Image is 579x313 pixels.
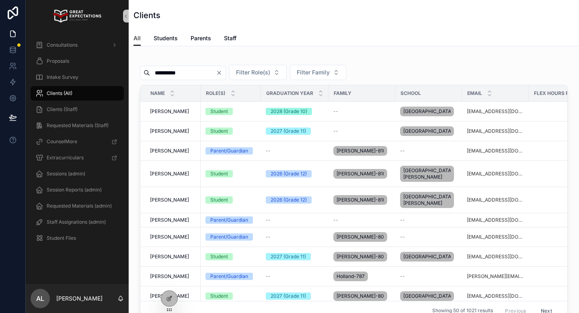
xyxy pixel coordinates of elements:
[150,171,189,177] span: [PERSON_NAME]
[205,216,256,224] a: Parent/Guardian
[31,150,124,165] a: Extracurriculars
[467,253,524,260] a: [EMAIL_ADDRESS][DOMAIN_NAME]
[266,234,271,240] span: --
[31,54,124,68] a: Proposals
[205,292,256,300] a: Student
[337,148,384,154] span: [PERSON_NAME]-810
[150,108,196,115] a: [PERSON_NAME]
[36,294,44,303] span: AL
[205,128,256,135] a: Student
[400,234,457,240] a: --
[150,293,189,299] span: [PERSON_NAME]
[400,164,457,183] a: [GEOGRAPHIC_DATA][PERSON_NAME]
[31,183,124,197] a: Session Reports (admin)
[337,234,384,240] span: [PERSON_NAME]-809
[467,197,524,203] a: [EMAIL_ADDRESS][DOMAIN_NAME]
[333,144,390,157] a: [PERSON_NAME]-810
[31,118,124,133] a: Requested Materials (Staff)
[31,102,124,117] a: Clients (Staff)
[150,234,189,240] span: [PERSON_NAME]
[150,253,189,260] span: [PERSON_NAME]
[210,253,228,260] div: Student
[31,38,124,52] a: Consultations
[47,154,84,161] span: Extracurriculars
[154,31,178,47] a: Students
[333,128,390,134] a: --
[47,90,72,97] span: Clients (All)
[205,273,256,280] a: Parent/Guardian
[205,253,256,260] a: Student
[150,128,196,134] a: [PERSON_NAME]
[47,203,112,209] span: Requested Materials (admin)
[224,34,236,42] span: Staff
[53,10,101,23] img: App logo
[266,108,324,115] a: 2028 (Grade 10)
[467,234,524,240] a: [EMAIL_ADDRESS][DOMAIN_NAME]
[191,31,211,47] a: Parents
[205,147,256,154] a: Parent/Guardian
[266,148,271,154] span: --
[150,148,196,154] a: [PERSON_NAME]
[210,233,248,241] div: Parent/Guardian
[400,125,457,138] a: [GEOGRAPHIC_DATA]
[400,234,405,240] span: --
[337,253,384,260] span: [PERSON_NAME]-809
[290,65,346,80] button: Select Button
[400,290,457,303] a: [GEOGRAPHIC_DATA]
[150,273,189,280] span: [PERSON_NAME]
[150,108,189,115] span: [PERSON_NAME]
[205,170,256,177] a: Student
[31,167,124,181] a: Sessions (admin)
[205,233,256,241] a: Parent/Guardian
[467,128,524,134] a: [EMAIL_ADDRESS][DOMAIN_NAME]
[333,167,390,180] a: [PERSON_NAME]-810
[266,170,324,177] a: 2026 (Grade 12)
[210,170,228,177] div: Student
[467,217,524,223] a: [EMAIL_ADDRESS][DOMAIN_NAME]
[297,68,330,76] span: Filter Family
[333,108,338,115] span: --
[210,216,248,224] div: Parent/Guardian
[31,86,124,101] a: Clients (All)
[333,231,390,243] a: [PERSON_NAME]-809
[150,197,189,203] span: [PERSON_NAME]
[333,290,390,303] a: [PERSON_NAME]-808
[47,122,109,129] span: Requested Materials (Staff)
[47,74,78,80] span: Intake Survey
[400,148,405,154] span: --
[210,147,248,154] div: Parent/Guardian
[31,134,124,149] a: CounselMore
[150,197,196,203] a: [PERSON_NAME]
[150,128,189,134] span: [PERSON_NAME]
[333,217,390,223] a: --
[266,196,324,204] a: 2026 (Grade 12)
[467,90,482,97] span: Email
[47,138,77,145] span: CounselMore
[271,128,306,135] div: 2027 (Grade 11)
[47,219,106,225] span: Staff Assignations (admin)
[403,167,451,180] span: [GEOGRAPHIC_DATA][PERSON_NAME]
[400,105,457,118] a: [GEOGRAPHIC_DATA]
[266,128,324,135] a: 2027 (Grade 11)
[333,270,390,283] a: Holland-787
[210,128,228,135] div: Student
[210,108,228,115] div: Student
[266,292,324,300] a: 2027 (Grade 11)
[400,190,457,210] a: [GEOGRAPHIC_DATA][PERSON_NAME]
[210,273,248,280] div: Parent/Guardian
[400,273,405,280] span: --
[271,292,306,300] div: 2027 (Grade 11)
[467,171,524,177] a: [EMAIL_ADDRESS][DOMAIN_NAME]
[467,108,524,115] a: [EMAIL_ADDRESS][DOMAIN_NAME]
[47,235,76,241] span: Student Files
[229,65,287,80] button: Select Button
[266,273,271,280] span: --
[333,194,390,206] a: [PERSON_NAME]-810
[271,170,307,177] div: 2026 (Grade 12)
[403,194,451,206] span: [GEOGRAPHIC_DATA][PERSON_NAME]
[333,250,390,263] a: [PERSON_NAME]-809
[56,294,103,303] p: [PERSON_NAME]
[150,253,196,260] a: [PERSON_NAME]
